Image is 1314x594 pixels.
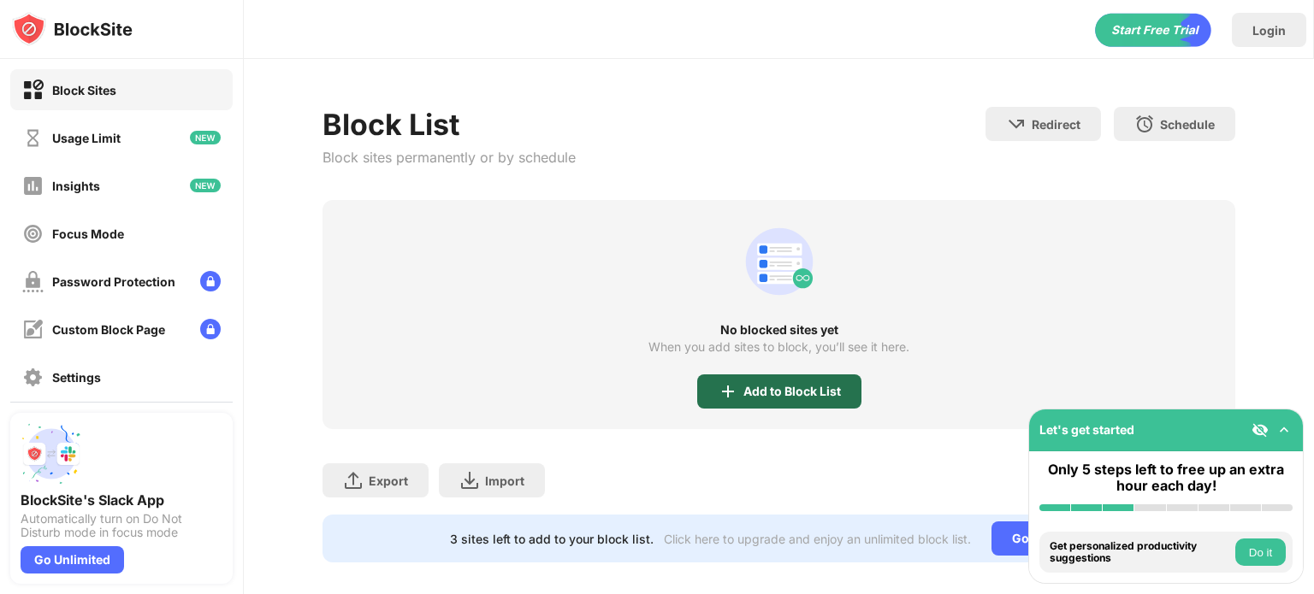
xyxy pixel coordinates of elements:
img: new-icon.svg [190,131,221,144]
div: When you add sites to block, you’ll see it here. [648,340,909,354]
div: BlockSite's Slack App [21,491,222,509]
img: password-protection-off.svg [22,271,44,292]
img: time-usage-off.svg [22,127,44,149]
img: customize-block-page-off.svg [22,319,44,340]
img: insights-off.svg [22,175,44,197]
div: Go Unlimited [991,521,1109,556]
div: Usage Limit [52,131,121,145]
div: Block Sites [52,83,116,97]
div: Settings [52,370,101,385]
img: settings-off.svg [22,367,44,388]
img: logo-blocksite.svg [12,12,133,46]
img: block-on.svg [22,79,44,101]
div: Get personalized productivity suggestions [1050,540,1231,565]
div: Go Unlimited [21,546,124,573]
img: new-icon.svg [190,179,221,192]
div: Automatically turn on Do Not Disturb mode in focus mode [21,512,222,539]
div: animation [738,221,820,303]
div: Import [485,473,524,488]
div: Schedule [1160,117,1215,132]
div: Add to Block List [743,385,841,398]
div: Block List [323,107,576,142]
div: No blocked sites yet [323,323,1235,337]
button: Do it [1235,538,1286,566]
div: Password Protection [52,274,175,289]
img: omni-setup-toggle.svg [1276,421,1293,438]
img: focus-off.svg [22,223,44,244]
img: lock-menu.svg [200,271,221,291]
div: Login [1252,23,1286,38]
div: Focus Mode [52,226,124,241]
img: lock-menu.svg [200,319,221,339]
img: push-slack.svg [21,423,82,485]
div: Let's get started [1039,422,1134,437]
div: 3 sites left to add to your block list. [450,532,654,546]
div: Insights [52,179,100,193]
div: Export [369,473,408,488]
img: eye-not-visible.svg [1252,421,1269,438]
div: Click here to upgrade and enjoy an unlimited block list. [664,532,971,546]
div: Only 5 steps left to free up an extra hour each day! [1039,462,1293,494]
div: animation [1095,13,1211,47]
div: Block sites permanently or by schedule [323,149,576,166]
div: Redirect [1032,117,1080,132]
div: Custom Block Page [52,322,165,337]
